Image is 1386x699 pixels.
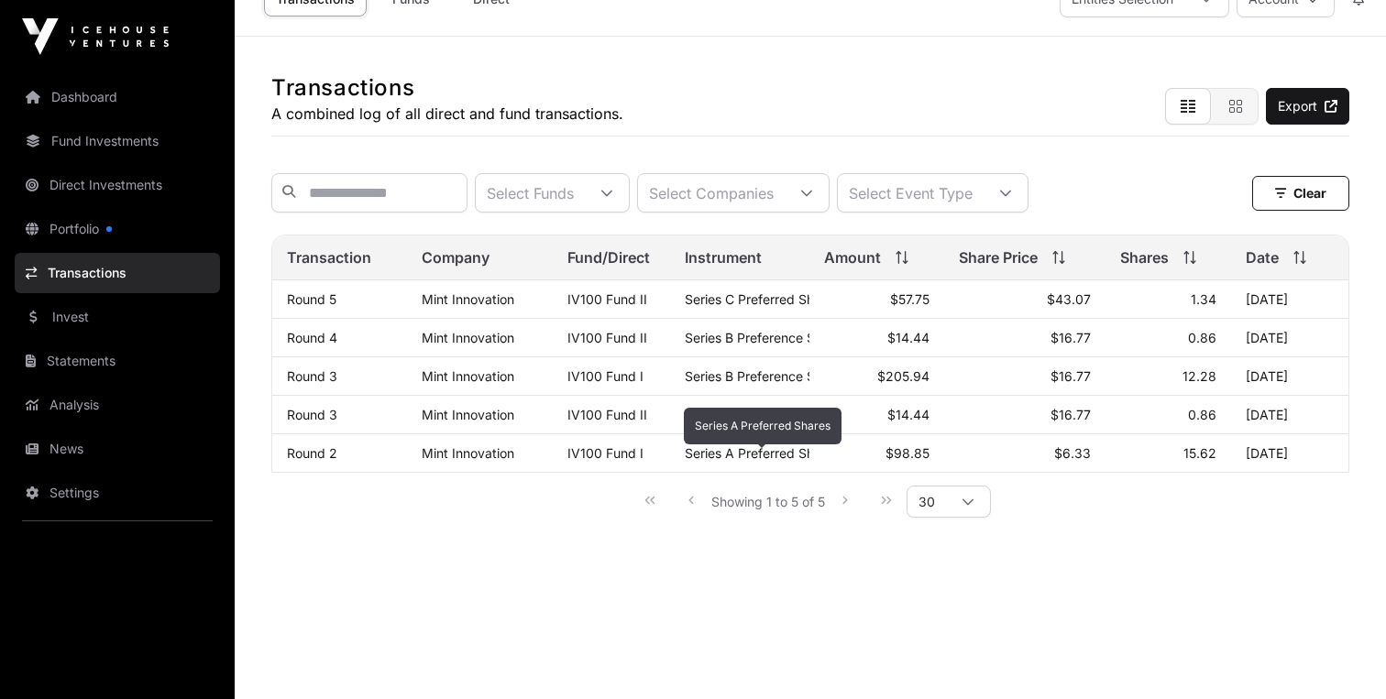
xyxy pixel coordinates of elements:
[287,407,337,422] a: Round 3
[22,18,169,55] img: Icehouse Ventures Logo
[476,174,585,212] div: Select Funds
[685,246,762,268] span: Instrument
[1050,368,1091,384] span: $16.77
[422,445,514,461] a: Mint Innovation
[809,396,944,434] td: $14.44
[1047,291,1091,307] span: $43.07
[809,357,944,396] td: $205.94
[287,368,337,384] a: Round 3
[907,486,946,517] span: Rows per page
[1054,445,1091,461] span: $6.33
[1050,330,1091,345] span: $16.77
[567,407,647,422] a: IV100 Fund II
[1188,407,1216,422] span: 0.86
[685,330,848,345] span: Series B Preference Shares
[1191,291,1216,307] span: 1.34
[287,291,336,307] a: Round 5
[1231,396,1348,434] td: [DATE]
[15,121,220,161] a: Fund Investments
[809,280,944,319] td: $57.75
[422,291,514,307] a: Mint Innovation
[422,330,514,345] a: Mint Innovation
[1188,330,1216,345] span: 0.86
[1050,407,1091,422] span: $16.77
[15,209,220,249] a: Portfolio
[1252,176,1349,211] button: Clear
[15,385,220,425] a: Analysis
[1231,434,1348,473] td: [DATE]
[15,473,220,513] a: Settings
[567,330,647,345] a: IV100 Fund II
[685,368,848,384] span: Series B Preference Shares
[15,341,220,381] a: Statements
[1246,246,1279,268] span: Date
[422,407,514,422] a: Mint Innovation
[1231,357,1348,396] td: [DATE]
[809,319,944,357] td: $14.44
[15,165,220,205] a: Direct Investments
[838,174,984,212] div: Select Event Type
[959,246,1038,268] span: Share Price
[287,445,337,461] a: Round 2
[1120,246,1169,268] span: Shares
[567,368,643,384] a: IV100 Fund I
[15,253,220,293] a: Transactions
[271,73,623,103] h1: Transactions
[287,330,337,345] a: Round 4
[271,103,623,125] p: A combined log of all direct and fund transactions.
[422,246,489,268] span: Company
[1183,445,1216,461] span: 15.62
[1231,319,1348,357] td: [DATE]
[15,297,220,337] a: Invest
[567,291,647,307] a: IV100 Fund II
[824,246,881,268] span: Amount
[685,445,840,461] span: Series A Preferred Shares
[711,494,825,509] span: Showing 1 to 5 of 5
[287,246,371,268] span: Transaction
[422,368,514,384] a: Mint Innovation
[1294,611,1386,699] iframe: Chat Widget
[638,174,785,212] div: Select Companies
[685,291,833,307] span: Series C Preferred Share
[684,408,841,444] div: Series A Preferred Shares
[809,434,944,473] td: $98.85
[15,429,220,469] a: News
[1182,368,1216,384] span: 12.28
[1266,88,1349,125] a: Export
[15,77,220,117] a: Dashboard
[567,246,650,268] span: Fund/Direct
[567,445,643,461] a: IV100 Fund I
[1231,280,1348,319] td: [DATE]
